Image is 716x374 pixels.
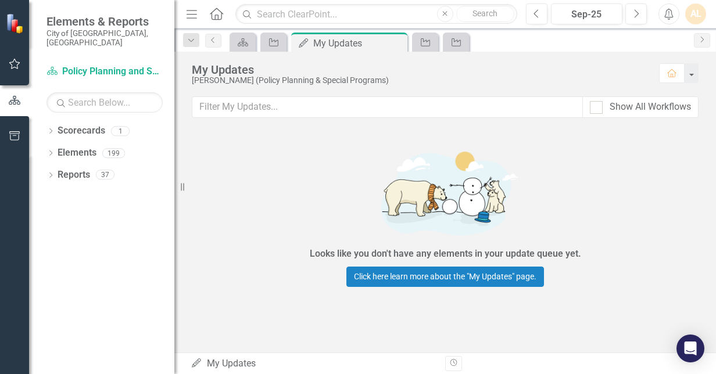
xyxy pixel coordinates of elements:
small: City of [GEOGRAPHIC_DATA], [GEOGRAPHIC_DATA] [46,28,163,48]
a: Reports [58,168,90,182]
a: Elements [58,146,96,160]
a: Policy Planning and Special Programs [46,65,163,78]
input: Search Below... [46,92,163,113]
button: Sep-25 [551,3,622,24]
div: 199 [102,148,125,158]
a: Click here learn more about the "My Updates" page. [346,267,544,287]
div: [PERSON_NAME] (Policy Planning & Special Programs) [192,76,647,85]
button: Search [456,6,514,22]
div: Looks like you don't have any elements in your update queue yet. [310,247,581,261]
div: 1 [111,126,130,136]
div: My Updates [192,63,647,76]
span: Search [472,9,497,18]
div: Open Intercom Messenger [676,335,704,362]
span: Elements & Reports [46,15,163,28]
div: Sep-25 [555,8,618,21]
input: Search ClearPoint... [235,4,517,24]
div: 37 [96,170,114,180]
div: My Updates [313,36,404,51]
input: Filter My Updates... [192,96,583,118]
button: AL [685,3,706,24]
div: Show All Workflows [610,100,691,114]
div: My Updates [191,357,436,371]
img: Getting started [271,141,620,244]
a: Scorecards [58,124,105,138]
img: ClearPoint Strategy [6,13,26,34]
